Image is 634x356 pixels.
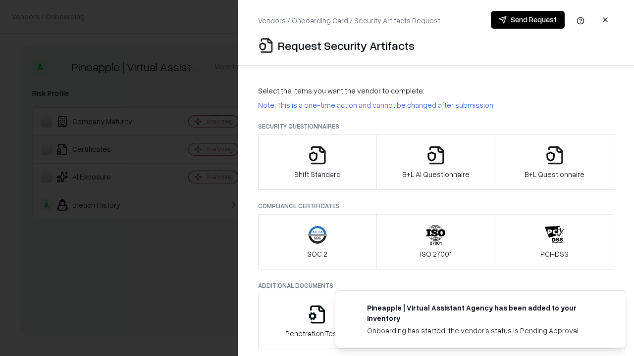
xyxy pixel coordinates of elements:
[367,325,602,336] div: Onboarding has started, the vendor's status is Pending Approval.
[258,100,614,110] p: Note: This is a one-time action and cannot be changed after submission.
[258,86,614,96] p: Select the items you want the vendor to complete:
[258,15,440,26] p: Vendors / Onboarding Card / Security Artifacts Request
[525,169,584,179] p: B+L Questionnaire
[258,281,614,290] p: Additional Documents
[402,169,470,179] p: B+L AI Questionnaire
[258,214,377,269] button: SOC 2
[278,38,415,53] p: Request Security Artifacts
[294,169,341,179] p: Shift Standard
[420,249,452,259] p: ISO 27001
[258,134,377,190] button: Shift Standard
[367,303,602,323] div: Pineapple | Virtual Assistant Agency has been added to your inventory
[540,249,569,259] p: PCI-DSS
[347,303,359,314] img: trypineapple.com
[376,214,496,269] button: ISO 27001
[258,122,614,131] p: Security Questionnaires
[258,202,614,210] p: Compliance Certificates
[495,134,614,190] button: B+L Questionnaire
[307,249,327,259] p: SOC 2
[285,328,349,339] p: Penetration Testing
[376,134,496,190] button: B+L AI Questionnaire
[491,11,565,29] button: Send Request
[258,294,377,349] button: Penetration Testing
[495,214,614,269] button: PCI-DSS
